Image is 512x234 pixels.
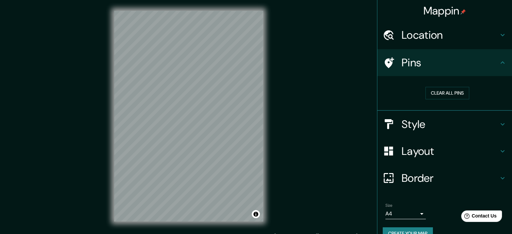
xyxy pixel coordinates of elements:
h4: Border [402,171,499,185]
div: Layout [377,138,512,165]
label: Size [385,202,392,208]
h4: Layout [402,144,499,158]
h4: Location [402,28,499,42]
div: Location [377,22,512,48]
img: pin-icon.png [460,9,466,14]
h4: Pins [402,56,499,69]
div: Pins [377,49,512,76]
h4: Style [402,118,499,131]
div: Border [377,165,512,192]
button: Clear all pins [425,87,469,99]
h4: Mappin [423,4,466,18]
div: A4 [385,208,426,219]
canvas: Map [114,11,263,222]
button: Toggle attribution [252,210,260,218]
div: Style [377,111,512,138]
iframe: Help widget launcher [452,208,505,227]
